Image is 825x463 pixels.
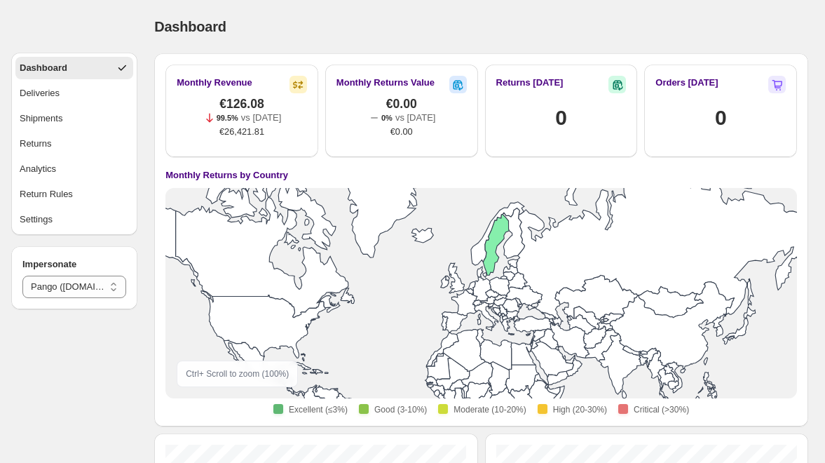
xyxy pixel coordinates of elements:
[555,104,566,132] h1: 0
[177,361,298,387] div: Ctrl + Scroll to zoom ( 100 %)
[219,125,264,139] span: €26,421.81
[15,158,133,180] button: Analytics
[22,257,126,271] h4: Impersonate
[715,104,726,132] h1: 0
[15,82,133,105] button: Deliveries
[20,112,62,126] div: Shipments
[454,404,526,415] span: Moderate (10-20%)
[15,208,133,231] button: Settings
[20,213,53,227] div: Settings
[386,97,417,111] span: €0.00
[217,114,238,122] span: 99.5%
[15,133,133,155] button: Returns
[20,187,73,201] div: Return Rules
[390,125,413,139] span: €0.00
[15,57,133,79] button: Dashboard
[289,404,348,415] span: Excellent (≤3%)
[241,111,282,125] p: vs [DATE]
[219,97,264,111] span: €126.08
[165,168,288,182] h4: Monthly Returns by Country
[20,86,60,100] div: Deliveries
[20,61,67,75] div: Dashboard
[381,114,393,122] span: 0%
[374,404,427,415] span: Good (3-10%)
[553,404,607,415] span: High (20-30%)
[20,162,56,176] div: Analytics
[15,183,133,206] button: Return Rules
[655,76,718,90] h2: Orders [DATE]
[336,76,435,90] h2: Monthly Returns Value
[634,404,689,415] span: Critical (>30%)
[154,19,226,34] span: Dashboard
[496,76,564,90] h2: Returns [DATE]
[20,137,52,151] div: Returns
[177,76,252,90] h2: Monthly Revenue
[395,111,436,125] p: vs [DATE]
[15,107,133,130] button: Shipments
